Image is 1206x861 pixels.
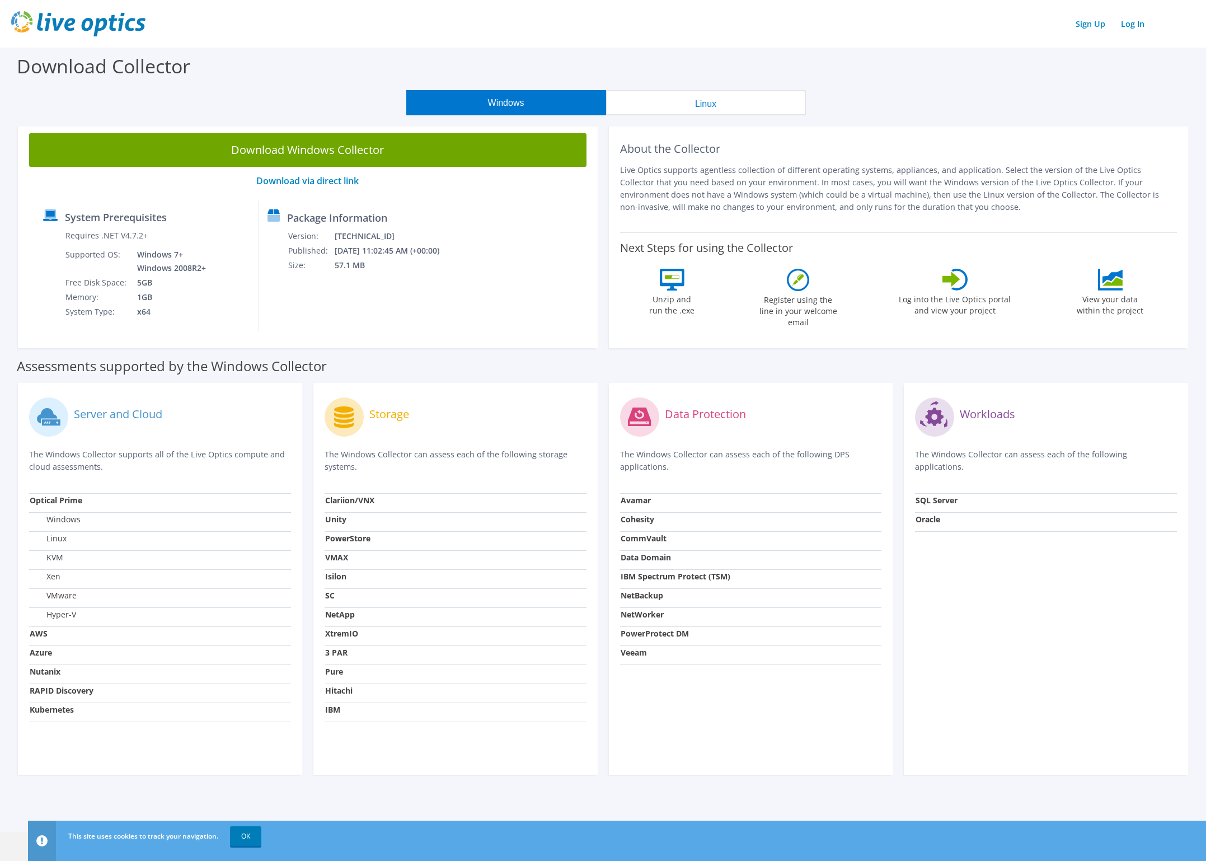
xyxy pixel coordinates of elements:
td: 1GB [129,290,208,305]
td: Supported OS: [65,247,129,275]
label: Unzip and run the .exe [646,291,698,316]
strong: Azure [30,647,52,658]
td: Free Disk Space: [65,275,129,290]
strong: AWS [30,628,48,639]
p: The Windows Collector supports all of the Live Optics compute and cloud assessments. [29,448,291,473]
td: [TECHNICAL_ID] [334,229,454,244]
label: KVM [30,552,63,563]
label: Data Protection [665,409,746,420]
strong: RAPID Discovery [30,685,93,696]
label: Assessments supported by the Windows Collector [17,361,327,372]
td: System Type: [65,305,129,319]
strong: Clariion/VNX [325,495,374,506]
label: Requires .NET V4.7.2+ [65,230,148,241]
strong: NetApp [325,609,355,620]
h2: About the Collector [620,142,1177,156]
a: Log In [1115,16,1150,32]
p: The Windows Collector can assess each of the following DPS applications. [620,448,882,473]
strong: Oracle [916,514,940,525]
img: live_optics_svg.svg [11,11,146,36]
td: x64 [129,305,208,319]
label: Next Steps for using the Collector [620,241,793,255]
label: Workloads [960,409,1015,420]
label: View your data within the project [1070,291,1151,316]
strong: Optical Prime [30,495,82,506]
label: Xen [30,571,60,582]
td: Windows 7+ Windows 2008R2+ [129,247,208,275]
strong: NetBackup [621,590,663,601]
a: Download Windows Collector [29,133,586,167]
strong: SC [325,590,335,601]
td: Size: [288,258,334,273]
strong: Veeam [621,647,647,658]
strong: XtremIO [325,628,358,639]
button: Windows [406,90,606,115]
strong: IBM Spectrum Protect (TSM) [621,571,730,582]
strong: 3 PAR [325,647,348,658]
label: Storage [369,409,409,420]
label: Server and Cloud [74,409,162,420]
td: Published: [288,244,334,258]
label: Package Information [287,212,387,223]
strong: CommVault [621,533,667,544]
td: [DATE] 11:02:45 AM (+00:00) [334,244,454,258]
td: Version: [288,229,334,244]
strong: Pure [325,666,343,677]
strong: VMAX [325,552,348,563]
label: Linux [30,533,67,544]
p: Live Optics supports agentless collection of different operating systems, appliances, and applica... [620,164,1177,213]
strong: PowerStore [325,533,370,544]
strong: Cohesity [621,514,654,525]
strong: Hitachi [325,685,353,696]
strong: SQL Server [916,495,958,506]
label: VMware [30,590,77,601]
td: 57.1 MB [334,258,454,273]
a: Sign Up [1070,16,1111,32]
label: Register using the line in your welcome email [756,291,840,328]
label: System Prerequisites [65,212,167,223]
label: Windows [30,514,81,525]
label: Log into the Live Optics portal and view your project [898,291,1011,316]
td: 5GB [129,275,208,290]
strong: Unity [325,514,346,525]
label: Download Collector [17,53,190,79]
a: Download via direct link [256,175,359,187]
strong: Nutanix [30,666,60,677]
strong: PowerProtect DM [621,628,689,639]
strong: Isilon [325,571,346,582]
strong: NetWorker [621,609,664,620]
a: OK [230,826,261,846]
button: Linux [606,90,806,115]
strong: IBM [325,704,340,715]
strong: Kubernetes [30,704,74,715]
strong: Data Domain [621,552,671,563]
p: The Windows Collector can assess each of the following storage systems. [325,448,586,473]
strong: Avamar [621,495,651,506]
span: This site uses cookies to track your navigation. [68,831,218,841]
td: Memory: [65,290,129,305]
label: Hyper-V [30,609,76,620]
p: The Windows Collector can assess each of the following applications. [915,448,1177,473]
